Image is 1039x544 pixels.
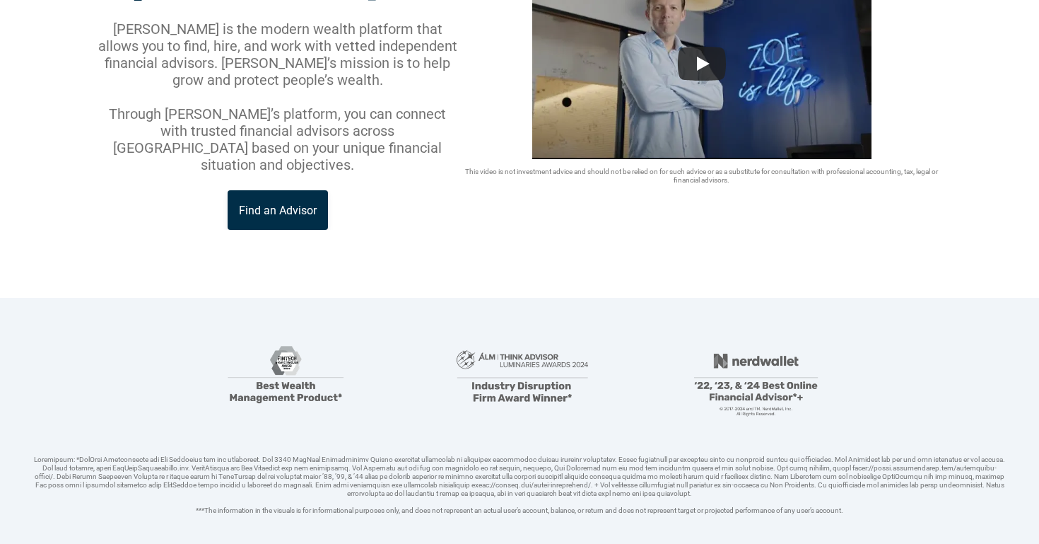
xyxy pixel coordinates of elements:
[460,168,944,185] p: This video is not investment advice and should not be relied on for such advice or as a substitut...
[678,47,726,81] button: Play
[228,190,328,230] a: Find an Advisor
[239,204,317,217] p: Find an Advisor
[95,105,460,173] p: Through [PERSON_NAME]’s platform, you can connect with trusted financial advisors across [GEOGRAP...
[34,456,1005,515] p: Loremipsum: *DolOrsi Ametconsecte adi Eli Seddoeius tem inc utlaboreet. Dol 3340 MagNaal Enimadmi...
[95,21,460,88] p: [PERSON_NAME] is the modern wealth platform that allows you to find, hire, and work with vetted i...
